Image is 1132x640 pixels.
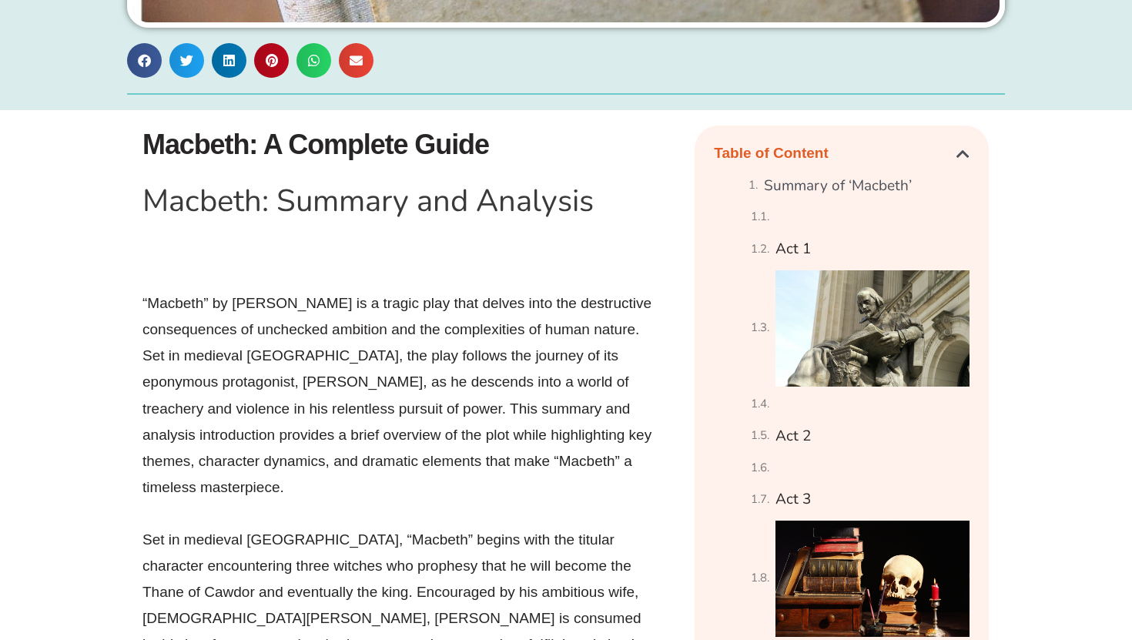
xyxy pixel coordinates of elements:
div: Close table of contents [956,146,970,161]
h1: Macbeth: A Complete Guide [142,126,679,164]
div: Share on facebook [127,43,162,78]
div: Share on whatsapp [296,43,331,78]
a: Act 3 [775,486,811,513]
div: Share on linkedin [212,43,246,78]
div: Share on pinterest [254,43,289,78]
h4: Table of Content [714,145,956,163]
div: Share on email [339,43,373,78]
p: “Macbeth” by [PERSON_NAME] is a tragic play that delves into the destructive consequences of unch... [142,290,658,501]
a: Act 1 [775,236,811,263]
div: Share on twitter [169,43,204,78]
iframe: Chat Widget [868,466,1132,640]
a: Act 2 [775,423,811,450]
h1: Macbeth: Summary and Analysis [142,179,658,223]
a: Summary of ‘Macbeth’ [764,173,912,199]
